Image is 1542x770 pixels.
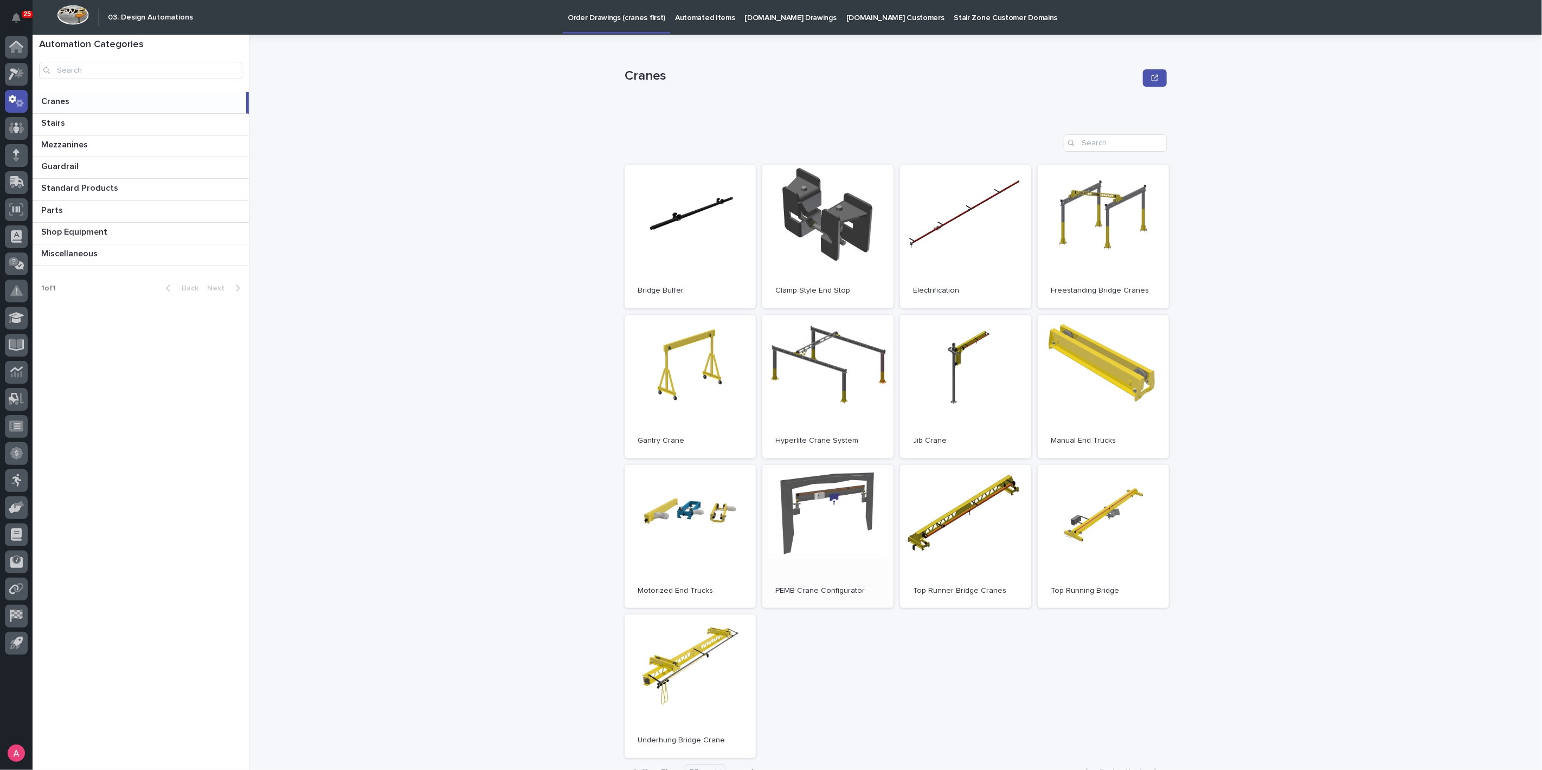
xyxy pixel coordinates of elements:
[24,10,31,18] p: 25
[157,283,203,293] button: Back
[33,114,249,135] a: StairsStairs
[57,5,89,25] img: Workspace Logo
[41,247,100,259] p: Miscellaneous
[1051,286,1156,295] p: Freestanding Bridge Cranes
[41,181,120,193] p: Standard Products
[900,165,1031,308] a: Electrification
[625,165,756,308] a: Bridge Buffer
[41,116,67,128] p: Stairs
[33,92,249,114] a: CranesCranes
[775,286,881,295] p: Clamp Style End Stop
[41,94,72,107] p: Cranes
[33,275,65,302] p: 1 of 1
[762,465,894,609] a: PEMB Crane Configurator
[913,586,1018,596] p: Top Runner Bridge Cranes
[1038,315,1169,458] a: Manual End Trucks
[913,286,1018,295] p: Electrification
[175,284,198,292] span: Back
[33,179,249,200] a: Standard ProductsStandard Products
[638,736,743,745] p: Underhung Bridge Crane
[1051,436,1156,445] p: Manual End Trucks
[638,286,743,295] p: Bridge Buffer
[775,436,881,445] p: Hyperlite Crane System
[207,284,231,292] span: Next
[625,68,1139,84] p: Cranes
[900,465,1031,609] a: Top Runner Bridge Cranes
[638,586,743,596] p: Motorized End Trucks
[39,39,242,51] h1: Automation Categories
[1038,165,1169,308] a: Freestanding Bridge Cranes
[913,436,1018,445] p: Jib Crane
[33,244,249,266] a: MiscellaneousMiscellaneous
[1038,465,1169,609] a: Top Running Bridge
[1064,134,1167,152] input: Search
[762,315,894,458] a: Hyperlite Crane System
[5,742,28,765] button: users-avatar
[762,165,894,308] a: Clamp Style End Stop
[33,223,249,244] a: Shop EquipmentShop Equipment
[108,13,193,22] h2: 03. Design Automations
[900,315,1031,458] a: Jib Crane
[33,135,249,157] a: MezzaninesMezzanines
[41,159,81,172] p: Guardrail
[638,436,743,445] p: Gantry Crane
[14,13,28,30] div: Notifications25
[625,465,756,609] a: Motorized End Trucks
[41,225,110,237] p: Shop Equipment
[5,7,28,29] button: Notifications
[41,203,65,216] p: Parts
[39,62,242,79] input: Search
[33,201,249,223] a: PartsParts
[33,157,249,179] a: GuardrailGuardrail
[41,138,90,150] p: Mezzanines
[203,283,249,293] button: Next
[625,614,756,758] a: Underhung Bridge Crane
[775,586,881,596] p: PEMB Crane Configurator
[1051,586,1156,596] p: Top Running Bridge
[625,315,756,458] a: Gantry Crane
